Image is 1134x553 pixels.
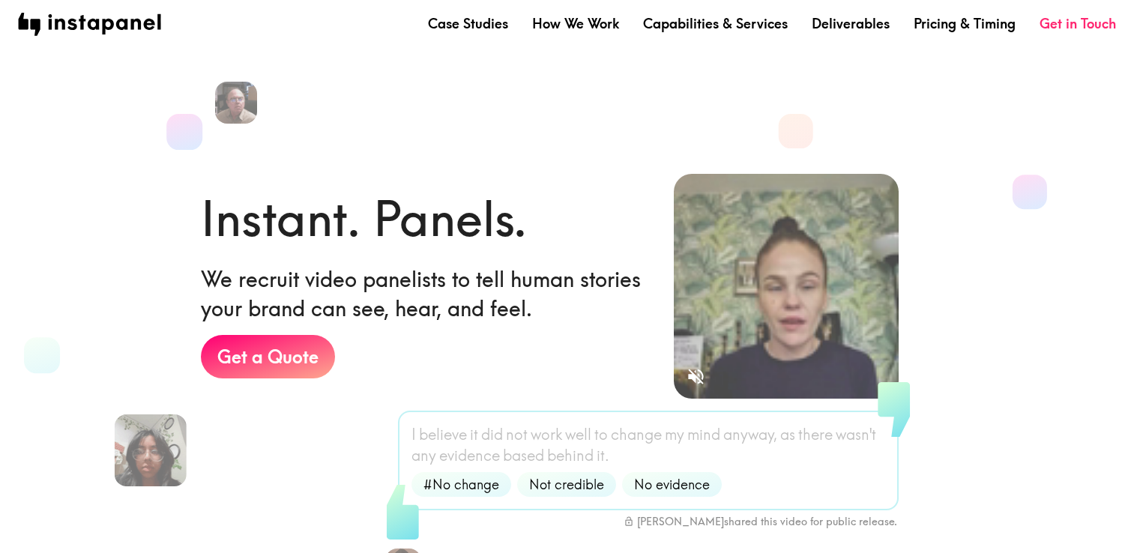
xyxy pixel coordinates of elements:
[723,424,777,445] span: anyway,
[201,335,335,378] a: Get a Quote
[914,14,1016,33] a: Pricing & Timing
[565,424,591,445] span: well
[812,14,890,33] a: Deliverables
[594,424,608,445] span: to
[506,424,528,445] span: not
[419,424,467,445] span: believe
[624,515,897,528] div: [PERSON_NAME] shared this video for public release.
[201,265,649,323] h6: We recruit video panelists to tell human stories your brand can see, hear, and feel.
[665,424,684,445] span: my
[680,360,712,393] button: Sound is off
[780,424,795,445] span: as
[411,445,436,466] span: any
[201,185,527,253] h1: Instant. Panels.
[520,475,613,494] span: Not credible
[547,445,594,466] span: behind
[1040,14,1116,33] a: Get in Touch
[625,475,719,494] span: No evidence
[597,445,609,466] span: it.
[481,424,503,445] span: did
[18,13,161,36] img: instapanel
[215,82,257,124] img: Robert
[414,475,508,494] span: #No change
[411,424,416,445] span: I
[643,14,788,33] a: Capabilities & Services
[531,424,562,445] span: work
[470,424,478,445] span: it
[503,445,544,466] span: based
[439,445,500,466] span: evidence
[611,424,662,445] span: change
[798,424,833,445] span: there
[687,424,720,445] span: mind
[428,14,508,33] a: Case Studies
[836,424,876,445] span: wasn't
[115,414,187,486] img: Heena
[532,14,619,33] a: How We Work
